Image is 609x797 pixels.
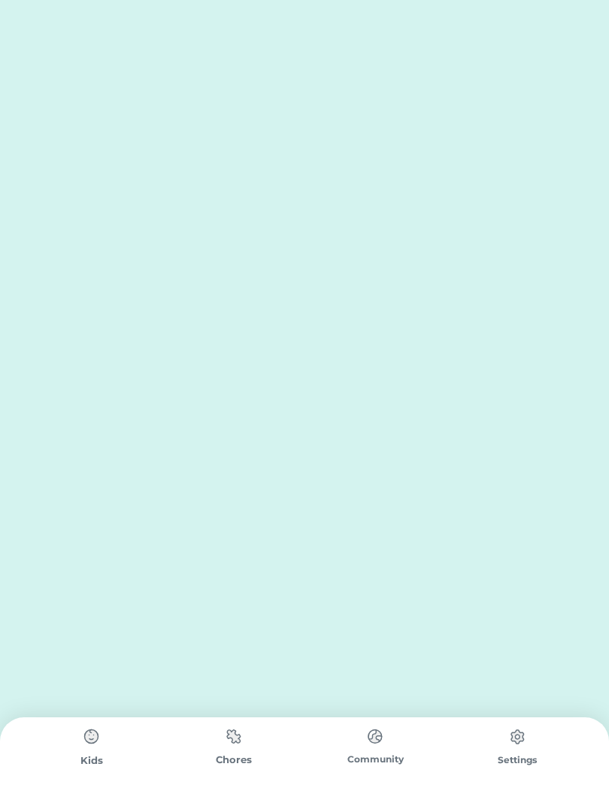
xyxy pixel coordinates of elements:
[77,722,107,752] img: type%3Dchores%2C%20state%3Ddefault.svg
[447,753,589,767] div: Settings
[21,753,163,768] div: Kids
[360,722,390,751] img: type%3Dchores%2C%20state%3Ddefault.svg
[163,753,305,768] div: Chores
[502,722,532,752] img: type%3Dchores%2C%20state%3Ddefault.svg
[219,722,249,751] img: type%3Dchores%2C%20state%3Ddefault.svg
[304,753,447,766] div: Community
